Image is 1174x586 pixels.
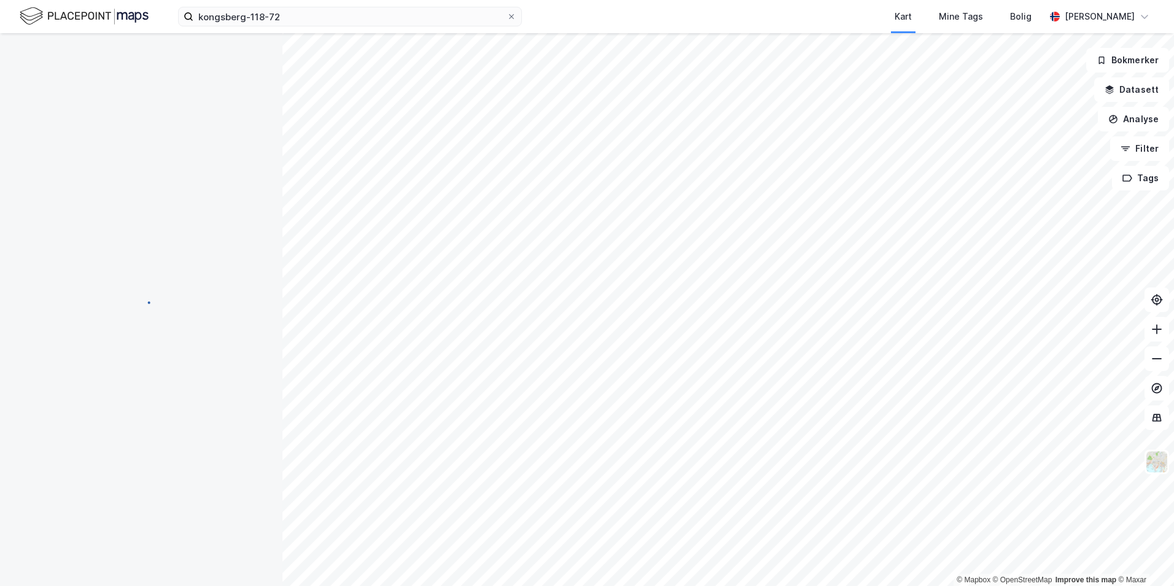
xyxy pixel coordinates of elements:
[895,9,912,24] div: Kart
[1113,527,1174,586] iframe: Chat Widget
[1010,9,1032,24] div: Bolig
[193,7,507,26] input: Søk på adresse, matrikkel, gårdeiere, leietakere eller personer
[1065,9,1135,24] div: [PERSON_NAME]
[20,6,149,27] img: logo.f888ab2527a4732fd821a326f86c7f29.svg
[1094,77,1169,102] button: Datasett
[957,576,990,584] a: Mapbox
[131,292,151,312] img: spinner.a6d8c91a73a9ac5275cf975e30b51cfb.svg
[1112,166,1169,190] button: Tags
[939,9,983,24] div: Mine Tags
[1055,576,1116,584] a: Improve this map
[1110,136,1169,161] button: Filter
[1145,450,1168,474] img: Z
[993,576,1052,584] a: OpenStreetMap
[1098,107,1169,131] button: Analyse
[1113,527,1174,586] div: Kontrollprogram for chat
[1086,48,1169,72] button: Bokmerker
